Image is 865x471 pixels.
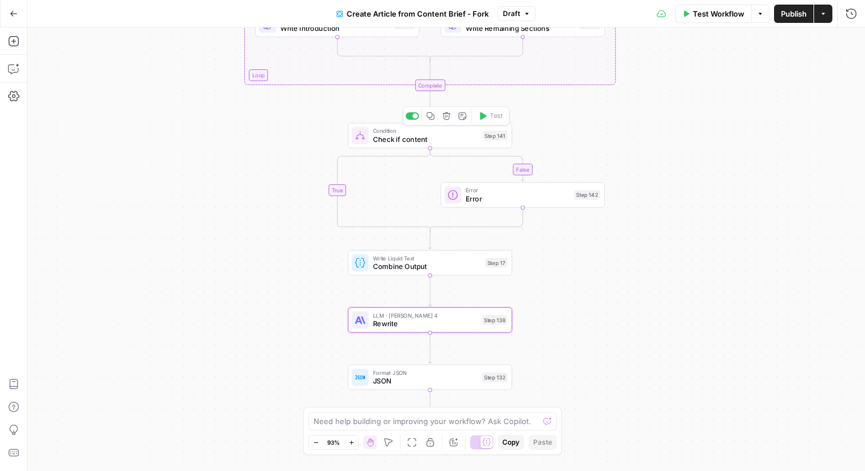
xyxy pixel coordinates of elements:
span: Format JSON [373,368,478,377]
button: Publish [774,5,814,23]
g: Edge from step_17 to step_138 [428,275,432,306]
div: Step 8 [395,19,415,29]
span: Create Article from Content Brief - Fork [347,8,489,19]
g: Edge from step_141 to step_142 [430,148,525,181]
div: ErrorErrorStep 142 [441,182,605,207]
div: Write Remaining SectionsStep 11 [441,11,605,37]
div: LLM · [PERSON_NAME] 4RewriteStep 138 [348,307,512,333]
div: Step 138 [482,315,507,325]
g: Edge from step_132 to end [428,390,432,421]
span: JSON [373,375,478,386]
g: Edge from step_11 to step_6-conditional-end [430,37,523,62]
span: Test Workflow [693,8,744,19]
div: Step 17 [485,258,507,268]
span: Publish [781,8,807,19]
span: Write Liquid Text [373,254,481,262]
g: Edge from step_141 to step_141-conditional-end [338,148,430,232]
span: Combine Output [373,261,481,272]
div: Format JSONJSONStep 132 [348,365,512,390]
div: Complete [348,80,512,91]
div: Complete [415,80,445,91]
span: Paste [533,437,552,448]
span: Error [466,193,570,204]
span: Write Introduction [280,23,391,34]
div: Step 142 [574,190,600,200]
span: Check if content [373,134,478,145]
div: Step 132 [482,373,507,382]
span: Rewrite [373,318,478,329]
div: ConditionCheck if contentStep 141Test [348,123,512,148]
span: LLM · [PERSON_NAME] 4 [373,311,478,319]
div: Write Liquid TextCombine OutputStep 17 [348,250,512,275]
g: Edge from step_138 to step_132 [428,333,432,363]
span: Error [466,186,570,195]
button: Test Workflow [675,5,751,23]
div: Step 141 [482,131,507,141]
span: Write Remaining Sections [466,23,575,34]
button: Copy [498,435,524,450]
g: Edge from step_5-iteration-end to step_141 [428,91,432,122]
span: Draft [503,9,520,19]
div: Step 11 [579,19,600,29]
button: Draft [498,6,535,21]
g: Edge from step_8 to step_6-conditional-end [338,37,430,62]
button: Create Article from Content Brief - Fork [330,5,495,23]
span: Condition [373,126,478,135]
span: Copy [502,437,519,448]
g: Edge from step_141-conditional-end to step_17 [428,229,432,249]
div: Write IntroductionStep 8 [255,11,419,37]
button: Paste [529,435,557,450]
span: 93% [327,438,340,447]
g: Edge from step_142 to step_141-conditional-end [430,208,523,232]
